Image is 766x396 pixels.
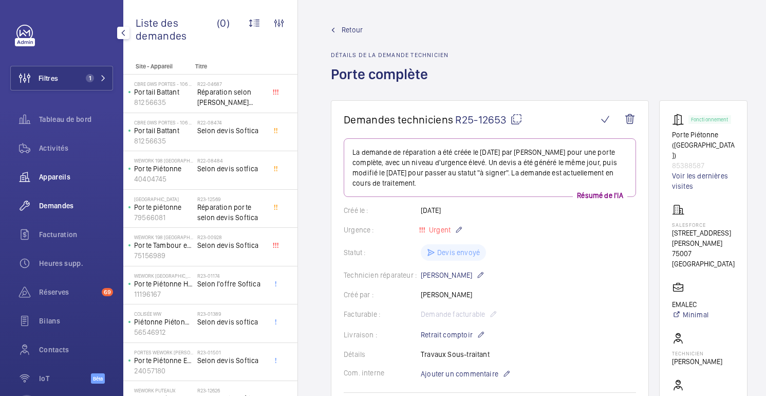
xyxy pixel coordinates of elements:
[577,191,623,200] font: Résumé de l'IA
[672,310,708,320] a: Minimal
[197,318,258,326] font: Selon devis softica
[134,251,165,260] font: 75156989
[672,357,722,366] font: [PERSON_NAME]
[197,387,220,393] font: R23-12626
[39,202,74,210] font: Demandes
[134,273,200,279] font: WeWork [GEOGRAPHIC_DATA]
[197,311,221,317] font: R23-01389
[39,346,69,354] font: Contacts
[672,222,706,228] font: SALESFORCE
[134,88,179,96] font: Portail Battant
[672,161,704,170] font: 85388587
[134,328,166,336] font: 56546912
[134,175,166,183] font: 40404745
[672,113,688,125] img: automatic_door.svg
[421,370,498,378] font: Ajouter un commentaire
[39,288,69,296] font: Réserves
[344,113,453,126] font: Demandes techniciens
[134,367,165,375] font: 24057180
[104,289,111,296] font: 69
[134,196,179,202] font: [GEOGRAPHIC_DATA]
[217,16,230,29] font: (0)
[89,75,91,82] font: 1
[134,280,221,288] font: Porte Piétonne Hall Gauche
[197,356,258,365] font: Selon devis Softica
[134,213,165,222] font: 79566081
[342,26,363,34] font: Retour
[134,137,166,145] font: 81256635
[134,311,161,317] font: Colisée WW
[134,349,211,355] font: Portes WeWork [PERSON_NAME]
[134,81,219,87] font: CBRE GWS Portes - 106 Haussmann
[39,374,49,383] font: IoT
[197,234,222,240] font: R23-00928
[134,290,161,298] font: 11196167
[672,350,704,356] font: Technicien
[197,81,222,87] font: R22-04687
[683,311,708,319] font: Minimal
[134,387,175,393] font: WeWork Puteaux
[197,280,260,288] font: Selon l'offre Softica
[197,165,258,173] font: Selon devis sotfica
[39,259,83,267] font: Heures supp.
[39,230,78,239] font: Facturation
[134,157,230,164] font: WeWork 198 [GEOGRAPHIC_DATA] - Portes
[331,65,428,83] font: Porte complète
[197,157,223,164] font: R22-08484
[197,196,220,202] font: R23-12569
[39,74,58,82] font: Filtres
[672,300,697,309] font: EMALEC
[134,241,233,249] font: Porte Tambour entrée Bâtiment
[134,318,248,326] font: Piétonne Piétonne Entrée Principale
[39,115,91,123] font: Tableau de bord
[197,127,258,135] font: Selon devis Softica
[197,88,253,117] font: Réparation selon [PERSON_NAME] sous traitain
[421,271,472,279] font: [PERSON_NAME]
[134,98,166,106] font: 81256635
[197,349,221,355] font: R23-01501
[134,165,182,173] font: Porte Piétonne
[93,375,103,382] font: Bêta
[134,203,182,211] font: Porte piétonne
[136,16,187,42] font: Liste des demandes
[10,66,113,91] button: Filtres1
[197,273,220,279] font: R23-01174
[197,119,222,125] font: R22-08474
[134,234,230,240] font: WeWork 198 [GEOGRAPHIC_DATA] - Portes
[39,144,68,152] font: Activités
[691,116,728,122] font: Fonctionnement
[331,51,449,59] font: Détails de la demande technicien
[672,172,728,190] font: Voir les dernières visites
[134,356,241,365] font: Porte Piétonne Entrée Secondaire
[352,148,617,187] font: La demande de réparation a été créée le [DATE] par [PERSON_NAME] pour une porte complète, avec un...
[421,331,473,339] font: Retrait comptoir
[195,63,207,70] font: Titre
[672,171,735,191] a: Voir les dernières visites
[672,229,731,247] font: [STREET_ADDRESS][PERSON_NAME]
[429,226,451,234] font: Urgent
[197,203,258,222] font: Réparation porte selon devis Softica
[39,317,60,325] font: Bilans
[455,113,506,126] font: R25-12653
[672,249,735,268] font: 75007 [GEOGRAPHIC_DATA]
[197,241,258,249] font: Selon devis Softica
[136,63,173,70] font: Site - Appareil
[134,119,219,125] font: CBRE GWS Portes - 106 Haussmann
[672,131,735,159] font: Porte Piétonne ([GEOGRAPHIC_DATA])
[39,173,70,181] font: Appareils
[134,127,179,135] font: Portail Battant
